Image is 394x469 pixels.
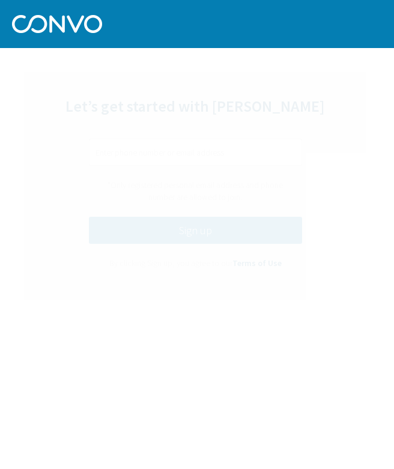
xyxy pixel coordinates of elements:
img: Convo Logo [12,12,102,33]
a: Terms of Use [232,258,282,268]
div: By clicking Sign up, you agree to our [100,258,291,270]
input: Enter phone number or email address [89,139,302,166]
button: Sign up [89,217,302,244]
div: *Only registered personal email address and phone number are allowed to join. [89,180,302,203]
div: Let’s get started with [PERSON_NAME] [24,96,366,131]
